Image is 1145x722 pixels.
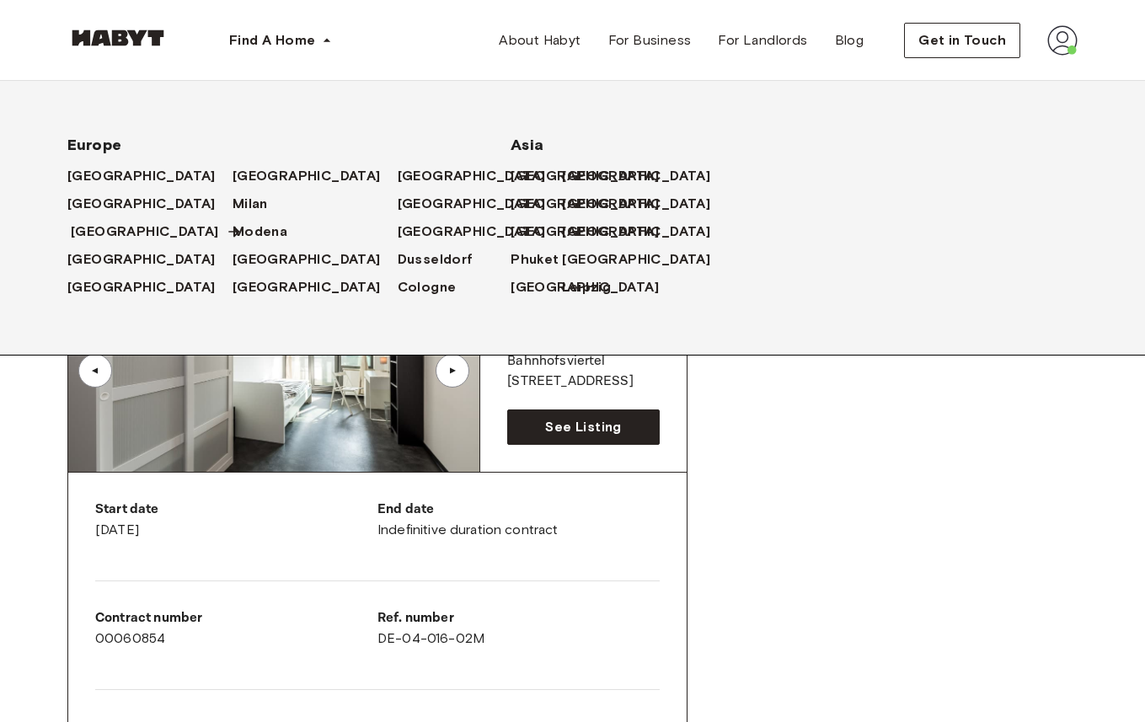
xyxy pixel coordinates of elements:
[511,194,659,214] span: [GEOGRAPHIC_DATA]
[67,194,233,214] a: [GEOGRAPHIC_DATA]
[562,166,727,186] a: [GEOGRAPHIC_DATA]
[507,409,660,445] a: See Listing
[67,194,216,214] span: [GEOGRAPHIC_DATA]
[562,194,727,214] a: [GEOGRAPHIC_DATA]
[377,500,660,520] p: End date
[595,24,705,57] a: For Business
[562,249,727,270] a: [GEOGRAPHIC_DATA]
[233,277,381,297] span: [GEOGRAPHIC_DATA]
[511,249,559,270] span: Phuket
[704,24,821,57] a: For Landlords
[398,222,546,242] span: [GEOGRAPHIC_DATA]
[398,249,474,270] span: Dusseldorf
[233,166,381,186] span: [GEOGRAPHIC_DATA]
[1047,25,1078,56] img: avatar
[95,500,377,520] p: Start date
[233,249,381,270] span: [GEOGRAPHIC_DATA]
[918,30,1006,51] span: Get in Touch
[377,500,660,540] div: Indefinitive duration contract
[398,249,490,270] a: Dusseldorf
[835,30,864,51] span: Blog
[67,249,233,270] a: [GEOGRAPHIC_DATA]
[67,166,233,186] a: [GEOGRAPHIC_DATA]
[67,277,233,297] a: [GEOGRAPHIC_DATA]
[71,222,236,242] a: [GEOGRAPHIC_DATA]
[229,30,315,51] span: Find A Home
[233,166,398,186] a: [GEOGRAPHIC_DATA]
[233,194,285,214] a: Milan
[821,24,878,57] a: Blog
[398,194,563,214] a: [GEOGRAPHIC_DATA]
[511,277,659,297] span: [GEOGRAPHIC_DATA]
[904,23,1020,58] button: Get in Touch
[398,194,546,214] span: [GEOGRAPHIC_DATA]
[67,166,216,186] span: [GEOGRAPHIC_DATA]
[233,222,304,242] a: Modena
[507,372,660,392] p: [STREET_ADDRESS]
[398,166,563,186] a: [GEOGRAPHIC_DATA]
[511,222,659,242] span: [GEOGRAPHIC_DATA]
[398,277,474,297] a: Cologne
[511,222,676,242] a: [GEOGRAPHIC_DATA]
[233,249,398,270] a: [GEOGRAPHIC_DATA]
[377,608,660,628] p: Ref. number
[511,277,676,297] a: [GEOGRAPHIC_DATA]
[511,249,575,270] a: Phuket
[233,277,398,297] a: [GEOGRAPHIC_DATA]
[87,366,104,376] div: ▲
[485,24,594,57] a: About Habyt
[95,500,377,540] div: [DATE]
[398,277,457,297] span: Cologne
[233,194,268,214] span: Milan
[545,417,621,437] span: See Listing
[499,30,581,51] span: About Habyt
[511,135,634,155] span: Asia
[562,249,710,270] span: [GEOGRAPHIC_DATA]
[377,608,660,649] div: DE-04-016-02M
[216,24,345,57] button: Find A Home
[444,366,461,376] div: ▲
[67,135,457,155] span: Europe
[398,222,563,242] a: [GEOGRAPHIC_DATA]
[95,608,377,628] p: Contract number
[95,608,377,649] div: 00060854
[608,30,692,51] span: For Business
[67,29,169,46] img: Habyt
[67,277,216,297] span: [GEOGRAPHIC_DATA]
[71,222,219,242] span: [GEOGRAPHIC_DATA]
[511,166,659,186] span: [GEOGRAPHIC_DATA]
[718,30,807,51] span: For Landlords
[233,222,287,242] span: Modena
[562,222,727,242] a: [GEOGRAPHIC_DATA]
[67,249,216,270] span: [GEOGRAPHIC_DATA]
[398,166,546,186] span: [GEOGRAPHIC_DATA]
[511,194,676,214] a: [GEOGRAPHIC_DATA]
[511,166,676,186] a: [GEOGRAPHIC_DATA]
[68,270,479,472] img: Image of the room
